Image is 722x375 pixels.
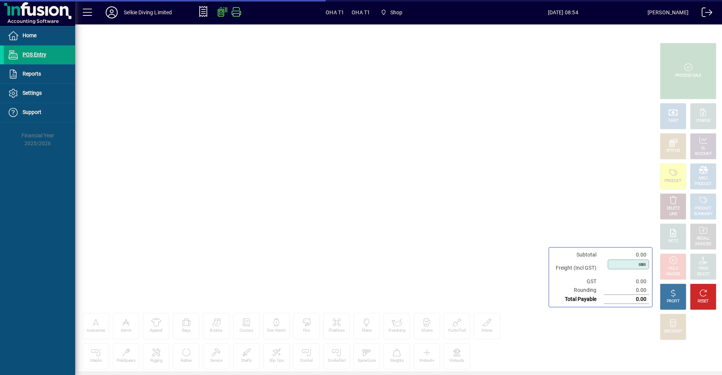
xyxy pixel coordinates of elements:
[241,358,252,364] div: Shafts
[699,176,708,181] div: MISC
[449,358,464,364] div: Wetsuits
[552,295,604,304] td: Total Payable
[378,6,405,19] span: Shop
[604,277,649,286] td: 0.00
[117,358,135,364] div: PoleSpears
[210,358,222,364] div: Service
[23,109,41,115] span: Support
[695,241,711,247] div: INVOICES
[675,73,701,79] div: PROCESS SALE
[300,358,312,364] div: Snorkel
[604,286,649,295] td: 0.00
[326,6,344,18] span: OHA T1
[210,328,222,334] div: Booties
[121,328,132,334] div: Admin
[100,6,124,19] button: Profile
[666,272,680,277] div: INVOICE
[4,103,75,122] a: Support
[698,299,709,304] div: RESET
[267,328,285,334] div: Dive Watch
[482,328,493,334] div: Knives
[695,151,712,157] div: ACCOUNT
[269,358,284,364] div: Slip Tips
[150,328,162,334] div: Apparel
[388,328,405,334] div: Freediving
[695,206,711,211] div: PRODUCT
[419,358,434,364] div: Wetsuit+
[666,148,680,154] div: EFTPOS
[552,251,604,259] td: Subtotal
[668,266,678,272] div: HOLD
[694,211,713,217] div: SUMMARY
[701,146,706,151] div: GL
[180,358,192,364] div: Rubber
[124,6,172,18] div: Selkie Diving Limited
[23,52,46,58] span: POS Entry
[552,259,604,277] td: Freight (Incl GST)
[698,266,708,272] div: PRICE
[668,238,678,244] div: NOTE
[696,2,713,26] a: Logout
[697,236,710,241] div: RECALL
[4,65,75,84] a: Reports
[329,328,344,334] div: Floatlines
[182,328,190,334] div: Bags
[390,6,403,18] span: Shop
[390,358,403,364] div: Weights
[86,328,105,334] div: Acessories
[90,358,102,364] div: Masks
[328,358,346,364] div: SnorkelSet
[667,299,680,304] div: PROFIT
[668,118,678,124] div: CASH
[23,71,41,77] span: Reports
[421,328,432,334] div: Gloves
[552,277,604,286] td: GST
[23,90,42,96] span: Settings
[664,329,682,334] div: DISCOUNT
[664,178,681,184] div: PRODUCT
[669,211,677,217] div: LINE
[604,295,649,304] td: 0.00
[479,6,648,18] span: [DATE] 08:54
[4,26,75,45] a: Home
[352,6,370,18] span: OHA T1
[696,118,711,124] div: CHARGE
[150,358,162,364] div: Rigging
[4,84,75,103] a: Settings
[358,358,376,364] div: SpearGuns
[552,286,604,295] td: Rounding
[240,328,253,334] div: Courses
[362,328,372,334] div: Floats
[667,206,680,211] div: DELETE
[303,328,310,334] div: Fins
[448,328,466,334] div: HuntinTool
[23,32,36,38] span: Home
[604,251,649,259] td: 0.00
[697,272,710,277] div: SELECT
[648,6,689,18] div: [PERSON_NAME]
[695,181,711,187] div: PRODUCT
